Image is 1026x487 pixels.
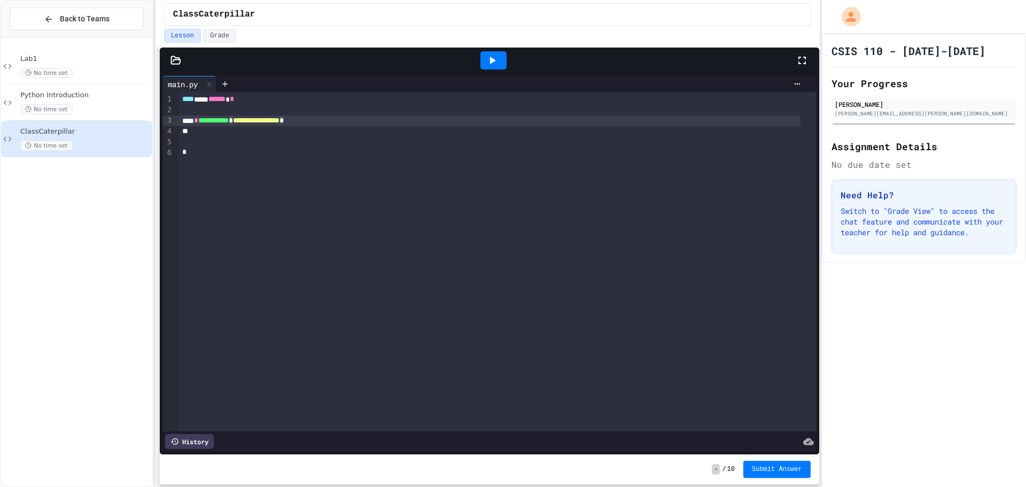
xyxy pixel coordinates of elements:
[712,464,720,475] span: -
[162,137,173,148] div: 5
[173,8,255,21] span: ClassCaterpillar
[20,127,150,136] span: ClassCaterpillar
[165,434,214,449] div: History
[20,91,150,100] span: Python Introduction
[10,7,144,30] button: Back to Teams
[203,29,236,43] button: Grade
[162,115,173,126] div: 3
[164,29,201,43] button: Lesson
[20,55,150,64] span: Lab1
[841,206,1007,238] p: Switch to "Grade View" to access the chat feature and communicate with your teacher for help and ...
[841,189,1007,202] h3: Need Help?
[162,94,173,105] div: 1
[835,99,1013,109] div: [PERSON_NAME]
[831,43,985,58] h1: CSIS 110 - [DATE]-[DATE]
[20,141,73,151] span: No time set
[727,465,735,474] span: 10
[20,68,73,78] span: No time set
[752,465,802,474] span: Submit Answer
[743,461,811,478] button: Submit Answer
[722,465,726,474] span: /
[162,79,203,90] div: main.py
[162,105,173,115] div: 2
[60,13,110,25] span: Back to Teams
[162,148,173,158] div: 6
[20,104,73,114] span: No time set
[831,76,1016,91] h2: Your Progress
[162,126,173,137] div: 4
[835,110,1013,118] div: [PERSON_NAME][EMAIL_ADDRESS][PERSON_NAME][DOMAIN_NAME]
[831,139,1016,154] h2: Assignment Details
[830,4,864,29] div: My Account
[162,76,216,92] div: main.py
[831,158,1016,171] div: No due date set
